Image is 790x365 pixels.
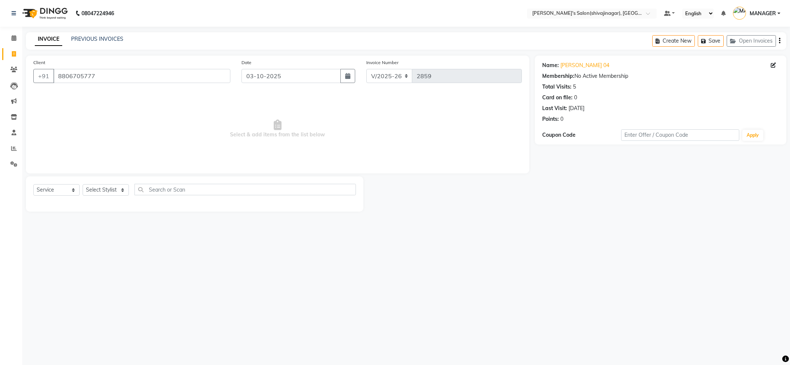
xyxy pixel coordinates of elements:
button: Open Invoices [727,35,776,47]
input: Search by Name/Mobile/Email/Code [53,69,230,83]
div: 0 [560,115,563,123]
div: Points: [542,115,559,123]
label: Date [241,59,251,66]
button: Apply [742,130,763,141]
b: 08047224946 [81,3,114,24]
input: Search or Scan [134,184,356,195]
div: Last Visit: [542,104,567,112]
img: MANAGER [733,7,746,20]
div: Card on file: [542,94,573,102]
label: Invoice Number [366,59,399,66]
div: 0 [574,94,577,102]
div: Total Visits: [542,83,571,91]
div: [DATE] [569,104,584,112]
button: Create New [652,35,695,47]
button: +91 [33,69,54,83]
div: No Active Membership [542,72,779,80]
span: MANAGER [750,10,776,17]
label: Client [33,59,45,66]
div: 5 [573,83,576,91]
button: Save [698,35,724,47]
input: Enter Offer / Coupon Code [621,129,740,141]
a: INVOICE [35,33,62,46]
a: PREVIOUS INVOICES [71,36,123,42]
a: [PERSON_NAME] 04 [560,62,609,69]
div: Name: [542,62,559,69]
div: Coupon Code [542,131,621,139]
div: Membership: [542,72,574,80]
img: logo [19,3,70,24]
span: Select & add items from the list below [33,92,522,166]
